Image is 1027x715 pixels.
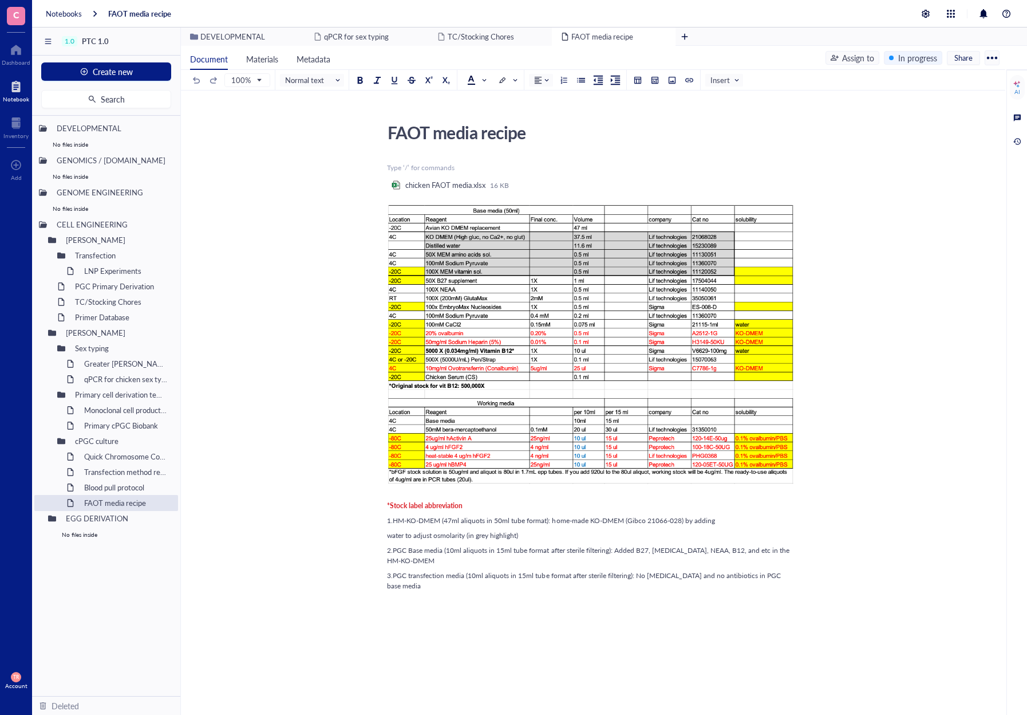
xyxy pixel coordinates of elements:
div: Monoclonal cell production [79,402,173,418]
span: 1.HM-KO-DMEM (47ml aliquots in 50ml tube format): home-made KO-DMEM (Gibco 21066-028) by adding [387,516,715,525]
div: Deleted [52,700,79,712]
button: Search [41,90,171,108]
div: Notebook [3,96,29,103]
div: Blood pull protocol [79,480,173,496]
div: No files inside [34,201,178,217]
div: Add [11,174,22,181]
div: TC/Stocking Chores [70,294,173,310]
div: In progress [898,52,937,64]
div: FAOT media recipe [79,495,173,511]
span: Search [101,95,125,104]
span: Share [954,53,973,63]
div: cPGC culture [70,433,173,449]
div: Primary cell derivation template [70,387,173,403]
span: 100% [231,75,261,85]
a: FAOT media recipe [108,9,171,19]
span: *Stock label abbreviation [387,501,463,510]
div: No files inside [44,527,178,543]
div: Inventory [3,132,29,139]
div: Primary cPGC Biobank [79,418,173,434]
div: Dashboard [2,59,30,66]
div: 16 KB [490,180,509,190]
div: Transfection [70,247,173,264]
div: PGC Primary Derivation [70,278,173,294]
div: Assign to [842,52,874,64]
span: Materials [246,53,278,65]
span: water to adjust osmolarity (in grey highlight) [387,531,518,540]
div: No files inside [34,136,178,152]
div: Sex typing [70,340,173,356]
div: [PERSON_NAME] [61,232,173,248]
div: AI [1014,88,1020,95]
div: chicken FAOT media.xlsx [405,180,485,190]
div: [PERSON_NAME] [61,325,173,341]
div: FAOT media recipe [382,118,790,147]
div: DEVELOPMENTAL [52,120,173,136]
div: Greater [PERSON_NAME] Sex Typing [79,356,173,372]
a: Notebooks [46,9,82,19]
span: Create new [93,67,133,76]
div: Account [5,682,27,689]
div: Quick Chromosome Counting [79,449,173,465]
a: Dashboard [2,41,30,66]
span: TR [13,674,19,680]
div: 1.0 [65,37,74,45]
button: Share [947,51,980,65]
span: Document [190,53,228,65]
button: Create new [41,62,171,81]
div: EGG DERIVATION [61,510,173,527]
span: C [13,7,19,22]
div: Transfection method referance [79,464,173,480]
div: LNP Experiments [79,263,173,279]
img: genemod-experiment-image [387,204,795,485]
a: Notebook [3,77,29,103]
div: Primer Database [70,309,173,325]
div: GENOMICS / [DOMAIN_NAME] [52,152,173,168]
span: 3.PGC transfection media (10ml aliquots in 15ml tube format after sterile filtering): No [MEDICAL... [387,571,783,591]
div: qPCR for chicken sex typing [79,371,173,387]
div: CELL ENGINEERING [52,217,173,233]
span: 2.PGC Base media (10ml aliquots in 15ml tube format after sterile filtering): Added B27, [MEDICAL... [387,545,791,565]
div: GENOME ENGINEERING [52,184,173,201]
div: No files inside [34,168,178,184]
span: Metadata [297,53,330,65]
a: Inventory [3,114,29,139]
span: Insert [710,75,740,85]
span: PTC 1.0 [82,36,109,46]
span: Normal text [285,75,341,85]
